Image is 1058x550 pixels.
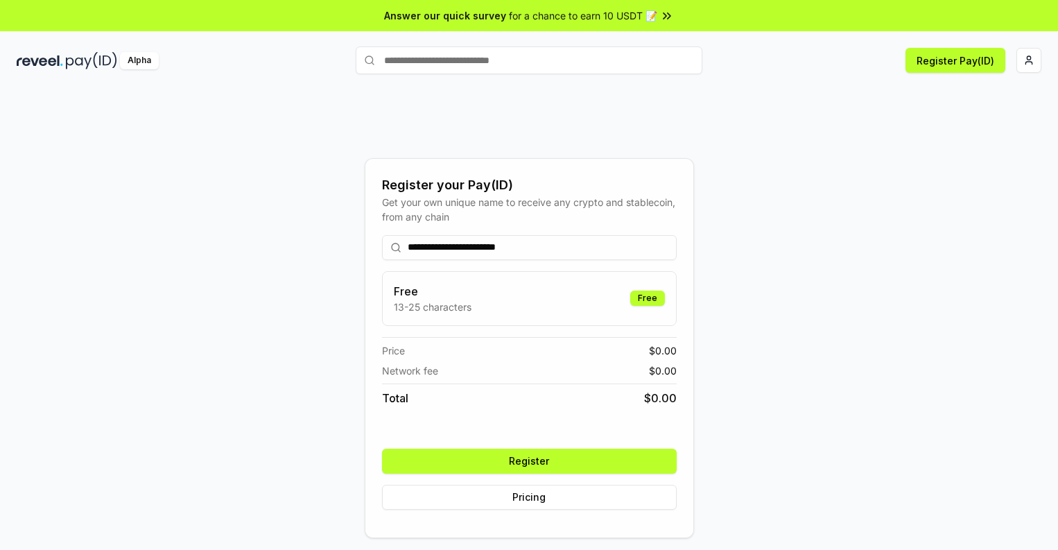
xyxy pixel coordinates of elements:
[384,8,506,23] span: Answer our quick survey
[905,48,1005,73] button: Register Pay(ID)
[66,52,117,69] img: pay_id
[382,485,677,510] button: Pricing
[649,363,677,378] span: $ 0.00
[382,390,408,406] span: Total
[382,449,677,474] button: Register
[120,52,159,69] div: Alpha
[644,390,677,406] span: $ 0.00
[382,195,677,224] div: Get your own unique name to receive any crypto and stablecoin, from any chain
[649,343,677,358] span: $ 0.00
[382,343,405,358] span: Price
[394,283,471,300] h3: Free
[382,175,677,195] div: Register your Pay(ID)
[394,300,471,314] p: 13-25 characters
[630,291,665,306] div: Free
[382,363,438,378] span: Network fee
[509,8,657,23] span: for a chance to earn 10 USDT 📝
[17,52,63,69] img: reveel_dark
